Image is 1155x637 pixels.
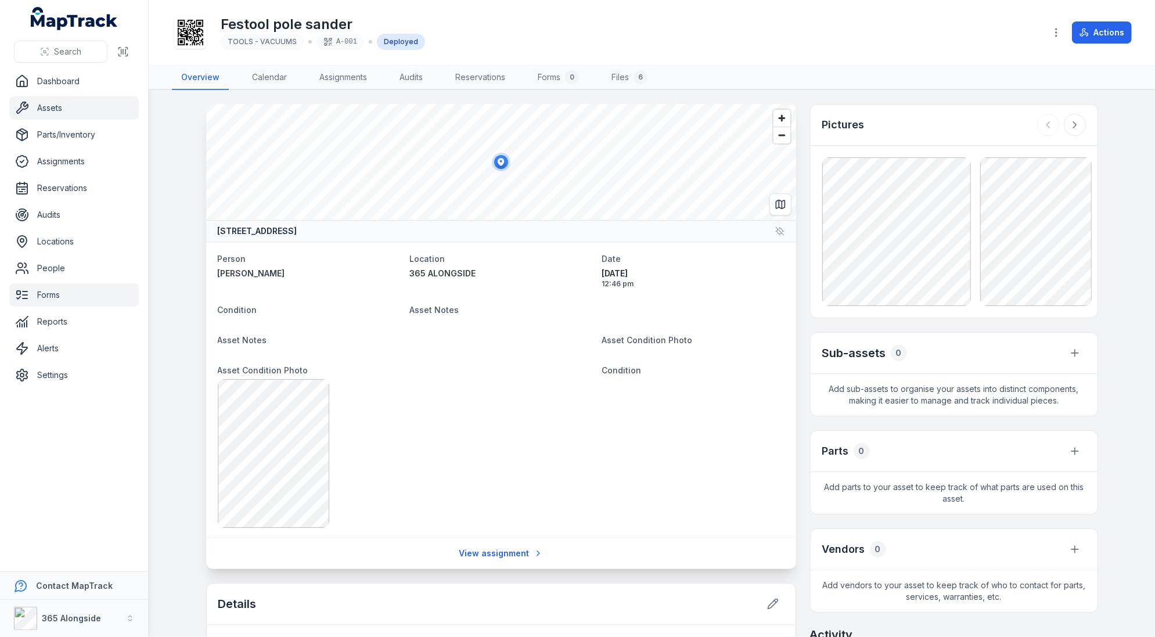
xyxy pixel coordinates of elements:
[634,70,647,84] div: 6
[602,268,785,279] span: [DATE]
[228,37,297,46] span: TOOLS - VACUUMS
[310,66,376,90] a: Assignments
[54,46,81,57] span: Search
[9,337,139,360] a: Alerts
[409,305,459,315] span: Asset Notes
[602,254,621,264] span: Date
[822,443,849,459] h3: Parts
[9,150,139,173] a: Assignments
[1072,21,1132,44] button: Actions
[822,345,886,361] h2: Sub-assets
[218,365,308,375] span: Asset Condition Photo
[31,7,118,30] a: MapTrack
[9,70,139,93] a: Dashboard
[9,230,139,253] a: Locations
[221,15,425,34] h1: Festool pole sander
[243,66,296,90] a: Calendar
[172,66,229,90] a: Overview
[218,335,267,345] span: Asset Notes
[602,268,785,289] time: 26/09/2025, 12:46:30 pm
[769,193,791,215] button: Switch to Map View
[14,41,107,63] button: Search
[602,335,692,345] span: Asset Condition Photo
[9,96,139,120] a: Assets
[773,110,790,127] button: Zoom in
[218,225,297,237] strong: [STREET_ADDRESS]
[773,127,790,143] button: Zoom out
[9,364,139,387] a: Settings
[36,581,113,591] strong: Contact MapTrack
[870,541,886,557] div: 0
[451,542,550,564] a: View assignment
[9,257,139,280] a: People
[811,570,1098,612] span: Add vendors to your asset to keep track of who to contact for parts, services, warranties, etc.
[206,104,796,220] canvas: Map
[316,34,364,50] div: A-001
[811,374,1098,416] span: Add sub-assets to organise your assets into distinct components, making it easier to manage and t...
[854,443,870,459] div: 0
[218,596,257,612] h2: Details
[390,66,432,90] a: Audits
[409,268,476,278] span: 365 ALONGSIDE
[9,283,139,307] a: Forms
[602,66,657,90] a: Files6
[891,345,907,361] div: 0
[822,541,865,557] h3: Vendors
[42,613,101,623] strong: 365 Alongside
[377,34,425,50] div: Deployed
[528,66,588,90] a: Forms0
[565,70,579,84] div: 0
[811,472,1098,514] span: Add parts to your asset to keep track of what parts are used on this asset.
[218,268,401,279] a: [PERSON_NAME]
[602,279,785,289] span: 12:46 pm
[822,117,865,133] h3: Pictures
[218,254,246,264] span: Person
[9,177,139,200] a: Reservations
[9,310,139,333] a: Reports
[602,365,641,375] span: Condition
[218,305,257,315] span: Condition
[409,254,445,264] span: Location
[9,203,139,226] a: Audits
[409,268,592,279] a: 365 ALONGSIDE
[9,123,139,146] a: Parts/Inventory
[446,66,514,90] a: Reservations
